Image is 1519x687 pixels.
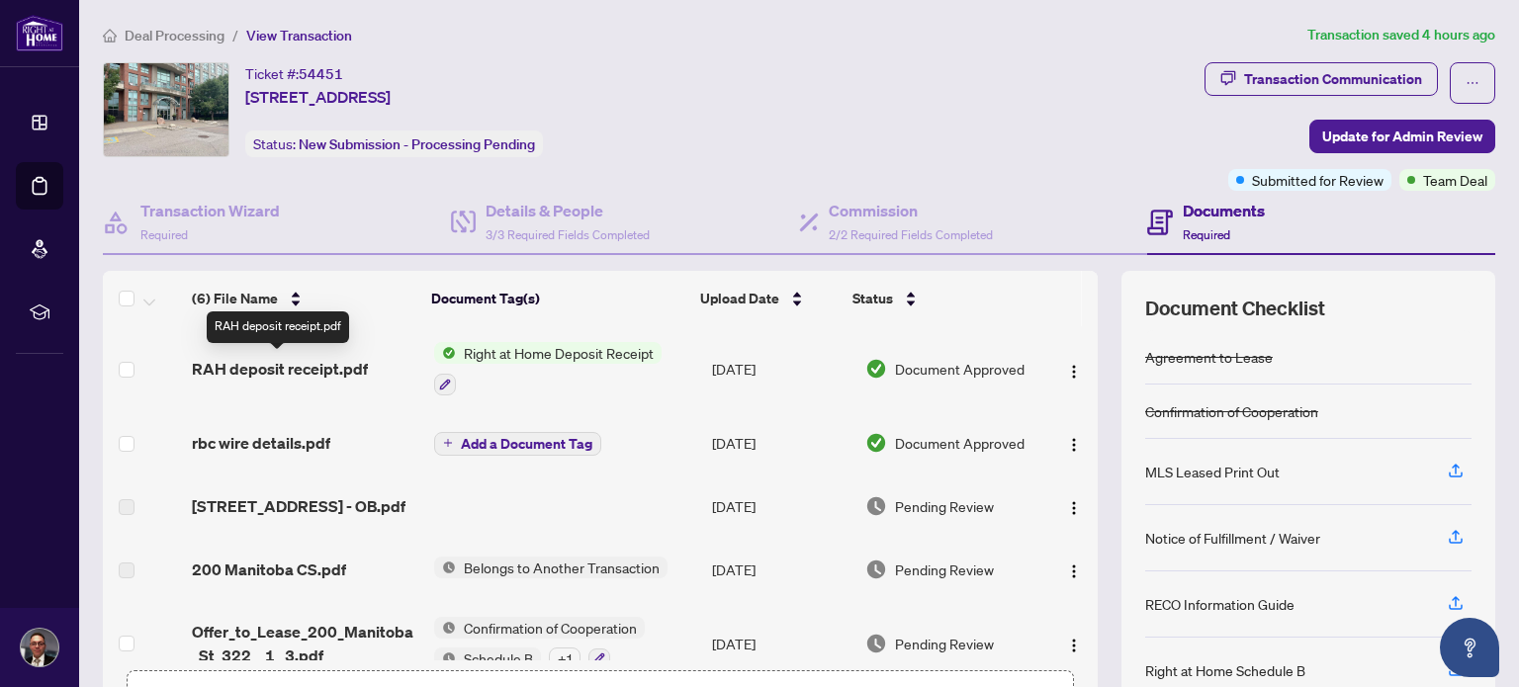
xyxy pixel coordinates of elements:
button: Logo [1058,628,1090,659]
span: rbc wire details.pdf [192,431,330,455]
span: plus [443,438,453,448]
span: Offer_to_Lease_200_Manitoba_St_322__1_ 3.pdf [192,620,418,667]
span: [STREET_ADDRESS] [245,85,391,109]
div: RAH deposit receipt.pdf [207,311,349,343]
button: Logo [1058,427,1090,459]
img: Profile Icon [21,629,58,666]
div: Notice of Fulfillment / Waiver [1145,527,1320,549]
span: Document Checklist [1145,295,1325,322]
button: Transaction Communication [1205,62,1438,96]
span: Team Deal [1423,169,1487,191]
article: Transaction saved 4 hours ago [1307,24,1495,46]
span: Belongs to Another Transaction [456,557,668,578]
button: Update for Admin Review [1309,120,1495,153]
div: + 1 [549,647,581,669]
img: Logo [1066,563,1082,579]
span: Schedule B [456,647,541,669]
span: ellipsis [1466,76,1479,90]
div: Status: [245,130,543,157]
td: [DATE] [704,326,858,411]
span: 54451 [299,65,343,83]
img: Document Status [865,495,887,517]
span: Pending Review [895,495,994,517]
div: MLS Leased Print Out [1145,461,1280,482]
span: Pending Review [895,633,994,654]
div: Agreement to Lease [1145,346,1273,368]
img: Document Status [865,558,887,580]
span: [STREET_ADDRESS] - OB.pdf [192,494,405,518]
img: Document Status [865,432,887,454]
div: Ticket #: [245,62,343,85]
span: RAH deposit receipt.pdf [192,357,368,381]
td: [DATE] [704,601,858,686]
button: Logo [1058,353,1090,385]
span: Deal Processing [125,27,224,44]
div: Confirmation of Cooperation [1145,400,1318,422]
button: Add a Document Tag [434,430,601,456]
img: Logo [1066,638,1082,653]
span: Pending Review [895,558,994,580]
h4: Details & People [486,199,650,222]
li: / [232,24,238,46]
span: 2/2 Required Fields Completed [829,227,993,242]
td: [DATE] [704,474,858,538]
span: Update for Admin Review [1322,121,1482,152]
img: Status Icon [434,647,456,669]
button: Status IconConfirmation of CooperationStatus IconSchedule B+1 [434,617,645,670]
span: home [103,29,117,43]
span: 200 Manitoba CS.pdf [192,558,346,581]
button: Add a Document Tag [434,432,601,456]
button: Open asap [1440,618,1499,677]
span: New Submission - Processing Pending [299,135,535,153]
img: Status Icon [434,617,456,639]
img: Status Icon [434,557,456,578]
img: logo [16,15,63,51]
span: Submitted for Review [1252,169,1384,191]
span: View Transaction [246,27,352,44]
img: Document Status [865,358,887,380]
span: Upload Date [700,288,779,309]
span: 3/3 Required Fields Completed [486,227,650,242]
button: Logo [1058,490,1090,522]
h4: Documents [1183,199,1265,222]
button: Status IconBelongs to Another Transaction [434,557,668,578]
img: Logo [1066,437,1082,453]
img: IMG-W12369607_1.jpg [104,63,228,156]
img: Logo [1066,364,1082,380]
span: (6) File Name [192,288,278,309]
span: Add a Document Tag [461,437,592,451]
th: Document Tag(s) [423,271,692,326]
th: (6) File Name [184,271,423,326]
button: Status IconRight at Home Deposit Receipt [434,342,662,395]
td: [DATE] [704,538,858,601]
span: Right at Home Deposit Receipt [456,342,662,364]
img: Status Icon [434,342,456,364]
img: Logo [1066,500,1082,516]
span: Required [1183,227,1230,242]
th: Status [845,271,1029,326]
img: Document Status [865,633,887,654]
div: Transaction Communication [1244,63,1422,95]
span: Confirmation of Cooperation [456,617,645,639]
span: Status [852,288,893,309]
h4: Transaction Wizard [140,199,280,222]
button: Logo [1058,554,1090,585]
div: Right at Home Schedule B [1145,659,1305,681]
h4: Commission [829,199,993,222]
td: [DATE] [704,411,858,474]
span: Document Approved [895,432,1025,454]
th: Upload Date [692,271,845,326]
span: Document Approved [895,358,1025,380]
div: RECO Information Guide [1145,593,1295,615]
span: Required [140,227,188,242]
